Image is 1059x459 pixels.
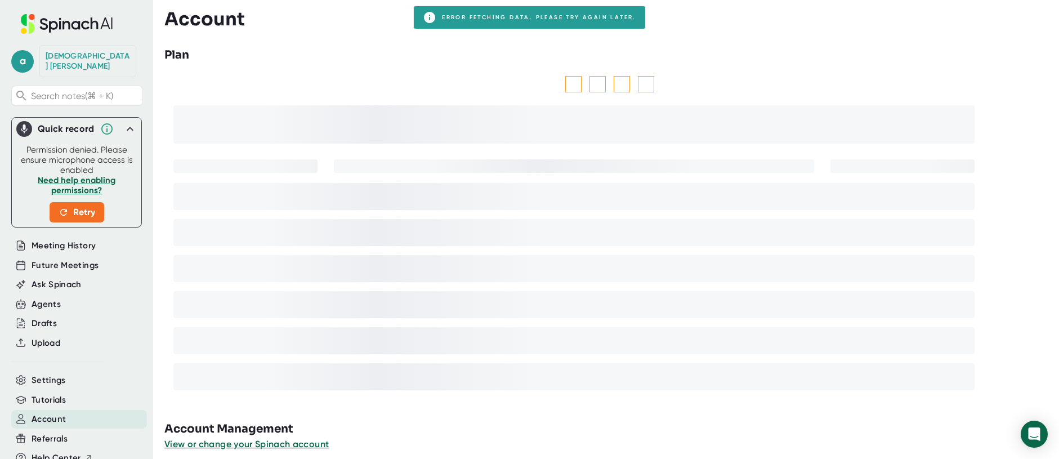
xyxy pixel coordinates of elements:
[11,50,34,73] span: a
[32,239,96,252] button: Meeting History
[16,118,137,140] div: Quick record
[38,175,115,195] a: Need help enabling permissions?
[32,259,99,272] button: Future Meetings
[164,421,1059,438] h3: Account Management
[32,278,82,291] button: Ask Spinach
[32,433,68,445] button: Referrals
[46,51,130,71] div: Arian Cabrera
[32,337,60,350] button: Upload
[32,317,57,330] button: Drafts
[32,374,66,387] button: Settings
[32,298,61,311] button: Agents
[31,91,113,101] span: Search notes (⌘ + K)
[19,145,135,222] div: Permission denied. Please ensure microphone access is enabled
[164,438,329,451] button: View or change your Spinach account
[32,413,66,426] button: Account
[164,8,245,30] h3: Account
[1021,421,1048,448] div: Open Intercom Messenger
[50,202,104,222] button: Retry
[59,206,95,219] span: Retry
[38,123,95,135] div: Quick record
[32,394,66,407] button: Tutorials
[164,47,189,64] h3: Plan
[164,439,329,449] span: View or change your Spinach account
